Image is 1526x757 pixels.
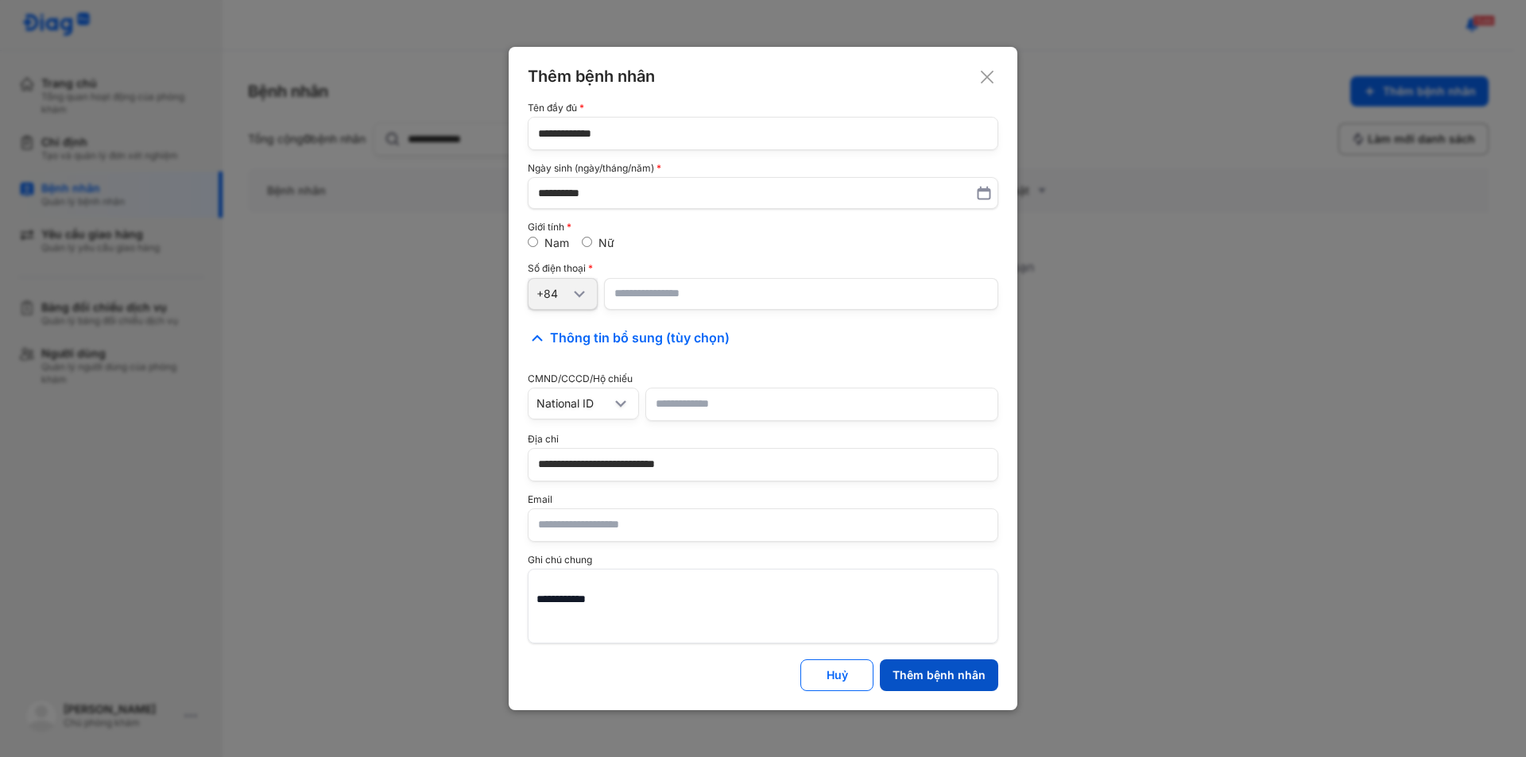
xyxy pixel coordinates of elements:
div: Ngày sinh (ngày/tháng/năm) [528,163,998,174]
div: National ID [536,396,611,411]
div: Số điện thoại [528,263,998,274]
div: Tên đầy đủ [528,102,998,114]
button: Thêm bệnh nhân [880,659,998,691]
div: Thêm bệnh nhân [528,66,998,87]
div: Địa chỉ [528,434,998,445]
button: Huỷ [800,659,873,691]
label: Nam [544,236,569,249]
div: Email [528,494,998,505]
span: Thông tin bổ sung (tùy chọn) [550,329,730,348]
div: Thêm bệnh nhân [893,668,986,682]
div: Giới tính [528,222,998,233]
label: Nữ [598,236,614,249]
div: +84 [536,287,570,301]
div: Ghi chú chung [528,554,998,566]
div: CMND/CCCD/Hộ chiếu [528,373,998,384]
